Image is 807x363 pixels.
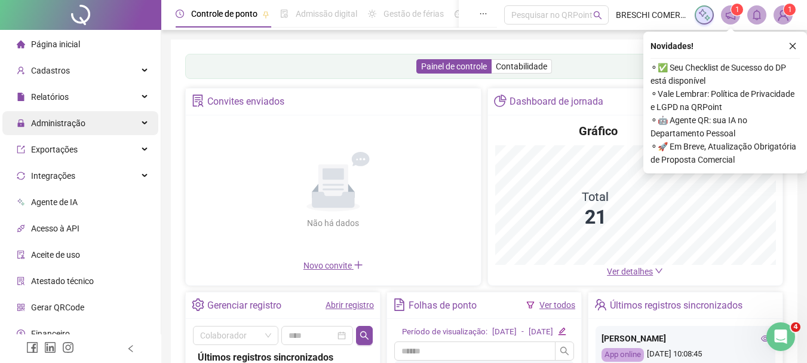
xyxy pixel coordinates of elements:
span: search [560,346,569,356]
span: plus [354,260,363,270]
span: Aceite de uso [31,250,80,260]
sup: Atualize o seu contato no menu Meus Dados [784,4,796,16]
h4: Gráfico [579,123,618,139]
span: sync [17,172,25,180]
span: team [594,298,607,311]
div: Não há dados [278,216,388,230]
div: Últimos registros sincronizados [610,295,742,316]
div: Convites enviados [207,91,284,112]
div: [DATE] [492,326,517,338]
span: 4 [791,322,800,332]
span: Integrações [31,171,75,181]
span: file-done [280,10,289,18]
span: search [360,331,369,340]
span: Gerar QRCode [31,303,84,312]
span: export [17,145,25,154]
span: dollar [17,330,25,338]
span: Painel de controle [421,62,487,71]
span: Exportações [31,145,78,154]
span: setting [192,298,204,311]
span: 1 [788,5,792,14]
span: BRESCHI COMERCIO DE ALIMENTOS [616,8,688,22]
span: 1 [735,5,740,14]
img: sparkle-icon.fc2bf0ac1784a2077858766a79e2daf3.svg [698,8,711,22]
div: Gerenciar registro [207,295,281,316]
span: Ver detalhes [607,267,653,276]
span: Agente de IA [31,197,78,207]
span: Admissão digital [296,9,357,19]
iframe: Intercom live chat [766,322,795,351]
div: App online [602,348,644,362]
span: file [17,93,25,101]
div: Período de visualização: [402,326,487,338]
span: dashboard [455,10,463,18]
span: api [17,224,25,233]
span: audit [17,251,25,259]
span: linkedin [44,341,56,353]
span: solution [192,94,204,107]
span: eye [761,334,769,343]
span: pie-chart [494,94,507,107]
span: facebook [26,341,38,353]
span: Novidades ! [650,39,694,53]
span: Administração [31,118,85,128]
span: ⚬ 🤖 Agente QR: sua IA no Departamento Pessoal [650,114,800,140]
span: Página inicial [31,39,80,49]
span: Controle de ponto [191,9,257,19]
span: instagram [62,341,74,353]
div: [PERSON_NAME] [602,332,769,345]
sup: 1 [731,4,743,16]
a: Ver todos [539,300,575,310]
span: Novo convite [303,261,363,270]
span: down [655,267,663,275]
span: Gestão de férias [383,9,444,19]
span: Cadastros [31,66,70,75]
span: qrcode [17,303,25,312]
span: Relatórios [31,92,69,102]
div: [DATE] [529,326,553,338]
span: bell [751,10,762,20]
span: edit [558,327,566,335]
span: lock [17,119,25,127]
span: file-text [393,298,406,311]
span: pushpin [262,11,269,18]
span: solution [17,277,25,285]
span: ⚬ 🚀 Em Breve, Atualização Obrigatória de Proposta Comercial [650,140,800,166]
span: ⚬ Vale Lembrar: Política de Privacidade e LGPD na QRPoint [650,87,800,114]
span: Financeiro [31,329,70,338]
span: sun [368,10,376,18]
a: Ver detalhes down [607,267,663,276]
img: 14300 [774,6,792,24]
div: Dashboard de jornada [510,91,603,112]
span: clock-circle [176,10,184,18]
span: home [17,40,25,48]
span: search [593,11,602,20]
span: user-add [17,66,25,75]
span: Contabilidade [496,62,547,71]
span: ⚬ ✅ Seu Checklist de Sucesso do DP está disponível [650,61,800,87]
a: Abrir registro [326,300,374,310]
span: notification [725,10,736,20]
span: filter [526,301,535,309]
span: left [127,344,135,353]
div: - [521,326,524,338]
span: close [788,42,797,50]
span: Acesso à API [31,224,79,233]
div: [DATE] 10:08:45 [602,348,769,362]
span: ellipsis [479,10,487,18]
span: Atestado técnico [31,276,94,286]
div: Folhas de ponto [409,295,477,316]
